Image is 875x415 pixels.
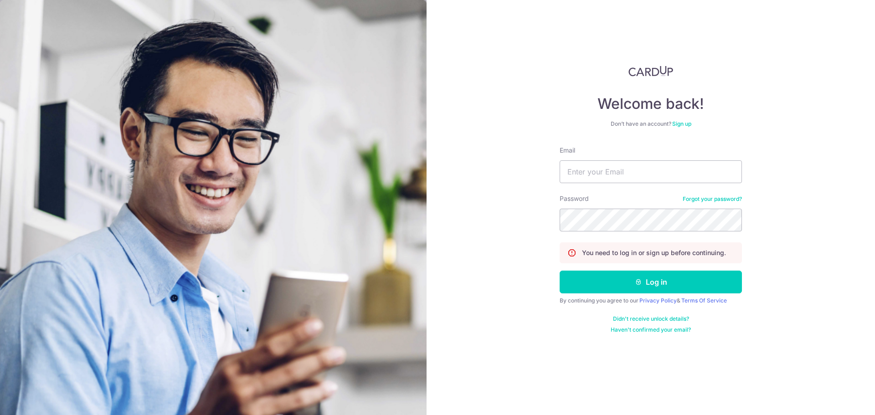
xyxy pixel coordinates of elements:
a: Forgot your password? [683,195,742,203]
a: Didn't receive unlock details? [613,315,689,323]
a: Privacy Policy [639,297,677,304]
label: Email [560,146,575,155]
div: By continuing you agree to our & [560,297,742,304]
input: Enter your Email [560,160,742,183]
label: Password [560,194,589,203]
img: CardUp Logo [628,66,673,77]
button: Log in [560,271,742,293]
a: Haven't confirmed your email? [611,326,691,333]
p: You need to log in or sign up before continuing. [582,248,726,257]
a: Sign up [672,120,691,127]
a: Terms Of Service [681,297,727,304]
div: Don’t have an account? [560,120,742,128]
h4: Welcome back! [560,95,742,113]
